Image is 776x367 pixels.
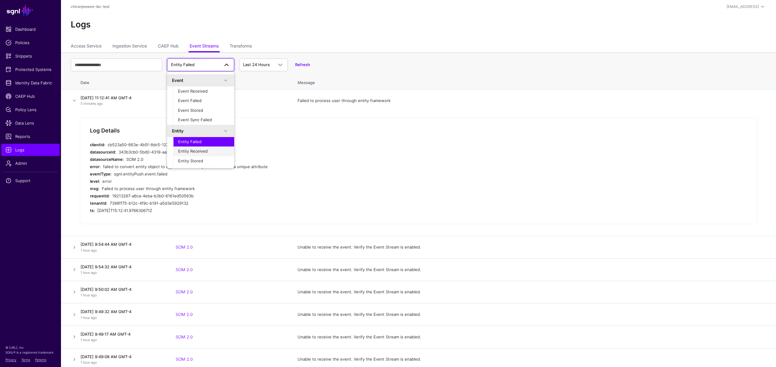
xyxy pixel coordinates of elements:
h4: [DATE] 9:54:44 AM GMT-4 [80,242,163,247]
button: Event Failed [173,96,234,106]
div: SCIM 2.0 [126,156,334,163]
p: 1 hour ago [80,315,163,320]
td: Unable to receive the event. Verify the Event Stream is enabled. [291,281,776,303]
span: Event Sync Failed [178,117,212,122]
span: Data Lens [5,120,55,126]
div: Event [172,77,222,83]
td: Unable to receive the event. Verify the Event Stream is enabled. [291,259,776,281]
p: 1 hour ago [80,248,163,253]
h5: Log Details [90,127,120,134]
span: CAEP Hub [5,93,55,99]
button: Event Sync Failed [173,115,234,125]
a: Data Lens [1,117,60,129]
a: Protected Systems [1,63,60,76]
span: Event Stored [178,108,203,113]
strong: msg: [90,186,99,191]
th: Date [78,74,170,90]
p: 5 minutes ago [80,101,163,106]
strong: error: [90,164,101,169]
span: Event Received [178,89,208,94]
span: Last 24 Hours [243,62,270,67]
a: SCIM 2.0 [176,245,193,249]
span: Logs [5,147,55,153]
strong: requestId: [90,193,110,198]
span: Support [5,178,55,184]
span: Snippets [5,53,55,59]
td: Unable to receive the event. Verify the Event Stream is enabled. [291,326,776,348]
a: Patents [35,358,46,362]
button: Entity Stored [173,156,234,166]
button: Entity Failed [173,137,234,147]
span: Entity Failed [171,62,195,67]
a: Terms [21,358,30,362]
h4: [DATE] 9:50:02 AM GMT-4 [80,287,163,292]
strong: datasourceName: [90,157,124,162]
div: 19213287-a6ca-4eba-b3b0-6161ed50583b [112,192,334,199]
a: Privacy [5,358,16,362]
div: [DATE]T15:12:41.976630671Z [97,207,334,214]
p: 1 hour ago [80,337,163,343]
div: sgnl.entityPush.event.failed [114,170,334,178]
span: Protected Systems [5,66,55,72]
div: error [102,178,334,185]
div: Failed to process user through entity framework [102,185,334,192]
a: Snippets [1,50,60,62]
a: Transforms [230,41,252,52]
span: Dashboard [5,26,55,32]
a: Logs [1,144,60,156]
span: Entity Received [178,149,208,154]
a: Policy Lens [1,104,60,116]
p: © [URL], Inc [5,345,55,350]
a: SCIM 2.0 [176,357,193,362]
span: Policies [5,40,55,46]
div: cb523a50-663e-4b5f-8dc5-12773ca164c1 [108,141,334,148]
span: Entity Failed [178,139,202,144]
button: Event Received [173,86,234,96]
h4: [DATE] 9:49:32 AM GMT-4 [80,309,163,314]
span: Event Failed [178,98,202,103]
td: Unable to receive the event. Verify the Event Stream is enabled. [291,303,776,326]
h4: [DATE] 11:12:41 AM GMT-4 [80,95,163,101]
strong: tenantId: [90,201,107,206]
div: [EMAIL_ADDRESS] [727,4,759,9]
a: Event Streams [190,41,219,52]
a: Ingestion Service [113,41,147,52]
a: Refresh [295,62,310,67]
td: Failed to process user through entity framework [291,90,776,112]
p: 1 hour ago [80,293,163,298]
strong: datasourceId: [90,150,116,154]
h4: [DATE] 9:54:32 AM GMT-4 [80,264,163,270]
button: Event Stored [173,106,234,115]
h4: [DATE] 9:49:08 AM GMT-4 [80,354,163,359]
div: 7398ff75-b12c-4f9c-b191-a5d3e5929132 [110,199,334,207]
span: Admin [5,160,55,166]
a: SCIM 2.0 [176,289,193,294]
a: SCIM 2.0 [176,267,193,272]
a: SCIM 2.0 [176,312,193,317]
a: Access Service [71,41,102,52]
div: 343b3cb0-5bd0-4319-aa27-7267828763a6 [119,148,334,156]
strong: clientId: [90,142,105,147]
strong: eventType: [90,171,112,176]
p: 1 hour ago [80,360,163,365]
div: Entity [172,128,222,134]
span: Identity Data Fabric [5,80,55,86]
p: 1 hour ago [80,270,163,275]
a: SCIM 2.0 [176,334,193,339]
a: Reports [1,130,60,143]
span: Entity Stored [178,158,203,163]
span: Reports [5,133,55,139]
a: SGNL [4,4,57,17]
a: Dashboard [1,23,60,35]
span: Policy Lens [5,107,55,113]
a: Policies [1,37,60,49]
th: Message [291,74,776,90]
button: Entity Received [173,146,234,156]
p: SGNL® is a registered trademark [5,350,55,355]
strong: ts: [90,208,95,213]
a: chiranjeewee-ibc-test [71,4,109,9]
a: Admin [1,157,60,169]
div: failed to convert entity object to cypher node: entity does not have a unique attribute [103,163,334,170]
h4: [DATE] 9:49:17 AM GMT-4 [80,331,163,337]
strong: level: [90,179,100,184]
